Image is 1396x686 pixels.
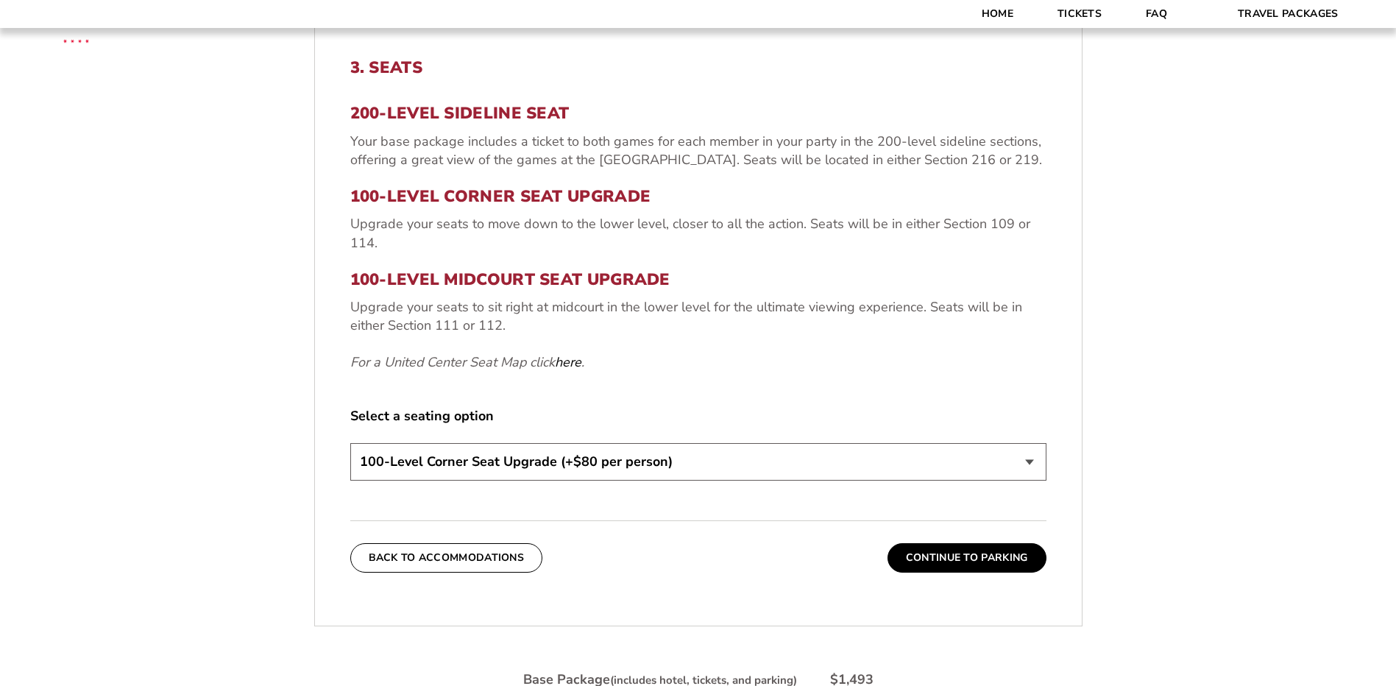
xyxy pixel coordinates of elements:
[350,132,1046,169] p: Your base package includes a ticket to both games for each member in your party in the 200-level ...
[350,187,1046,206] h3: 100-Level Corner Seat Upgrade
[350,58,1046,77] h2: 3. Seats
[350,543,543,573] button: Back To Accommodations
[350,270,1046,289] h3: 100-Level Midcourt Seat Upgrade
[44,7,108,71] img: CBS Sports Thanksgiving Classic
[350,104,1046,123] h3: 200-Level Sideline Seat
[350,298,1046,335] p: Upgrade your seats to sit right at midcourt in the lower level for the ultimate viewing experienc...
[887,543,1046,573] button: Continue To Parking
[350,407,1046,425] label: Select a seating option
[350,215,1046,252] p: Upgrade your seats to move down to the lower level, closer to all the action. Seats will be in ei...
[350,353,584,371] em: For a United Center Seat Map click .
[555,353,581,372] a: here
